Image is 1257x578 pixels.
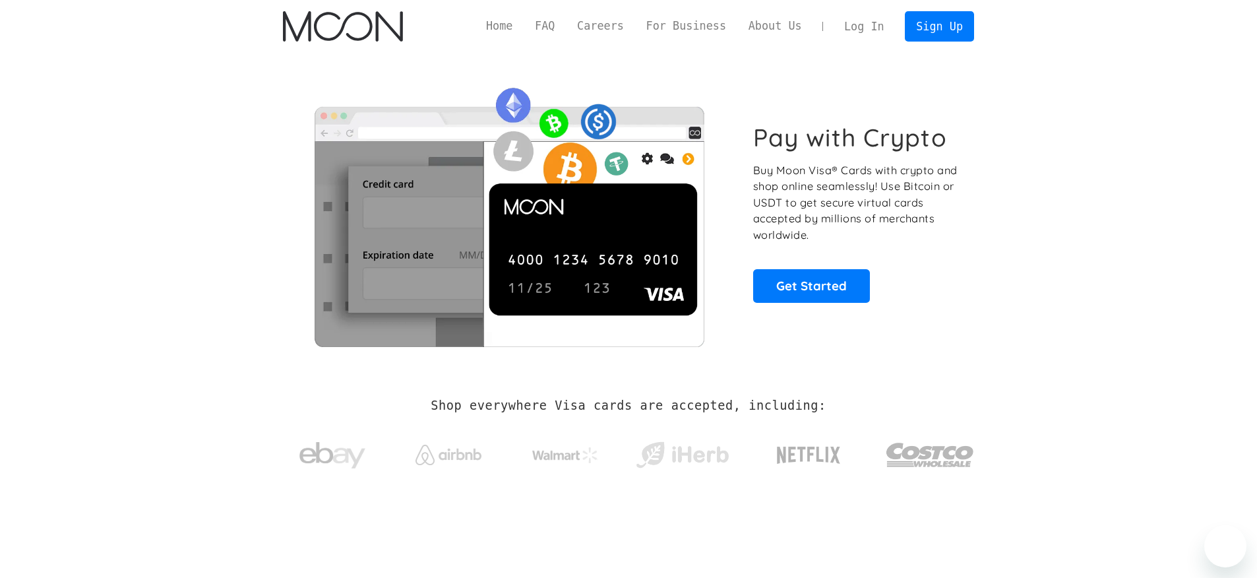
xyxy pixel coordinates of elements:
a: Costco [886,417,974,486]
a: Home [475,18,524,34]
img: Netflix [776,439,842,472]
a: Netflix [750,426,868,478]
img: Moon Cards let you spend your crypto anywhere Visa is accepted. [283,79,735,346]
a: Careers [566,18,634,34]
p: Buy Moon Visa® Cards with crypto and shop online seamlessly! Use Bitcoin or USDT to get secure vi... [753,162,960,243]
img: Costco [886,430,974,480]
h1: Pay with Crypto [753,123,947,152]
a: iHerb [633,425,731,479]
iframe: Button to launch messaging window [1204,525,1246,567]
img: Walmart [532,447,598,463]
a: home [283,11,402,42]
img: Moon Logo [283,11,402,42]
a: Walmart [516,434,615,470]
h2: Shop everywhere Visa cards are accepted, including: [431,399,826,413]
img: Airbnb [415,445,481,465]
a: About Us [737,18,813,34]
a: Sign Up [905,11,973,41]
a: Get Started [753,269,870,302]
img: ebay [299,435,365,476]
a: ebay [283,422,381,483]
a: FAQ [524,18,566,34]
a: Airbnb [400,432,498,472]
img: iHerb [633,438,731,472]
a: Log In [833,12,895,41]
a: For Business [635,18,737,34]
